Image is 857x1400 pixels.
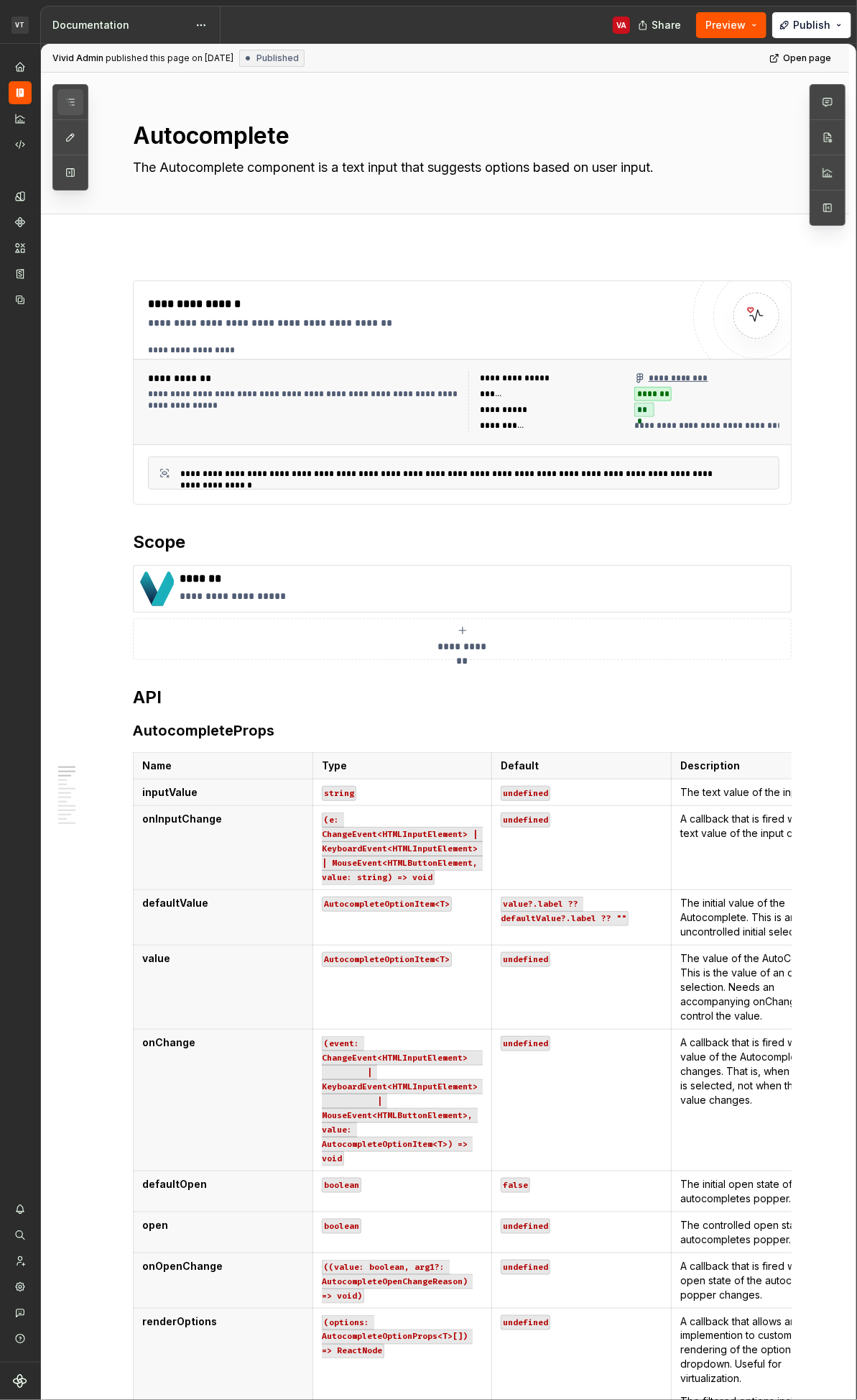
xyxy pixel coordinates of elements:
code: undefined [501,786,550,801]
button: Search ⌘K [9,1224,32,1247]
span: Vivid Admin [52,52,103,64]
a: Storybook stories [9,262,32,285]
a: Design tokens [9,185,32,208]
p: A callback that is fired when the text value of the input changes. [680,812,842,841]
span: Published [256,52,299,64]
p: onInputChange [142,812,304,826]
p: A callback that is fired when the value of the Autocomplete changes. That is, when a option is se... [680,1035,842,1107]
p: Name [142,759,304,773]
p: renderOptions [142,1314,304,1329]
code: undefined [501,813,550,828]
div: Documentation [52,18,188,32]
p: The controlled open state of the autocompletes popper. [680,1218,842,1247]
a: Settings [9,1276,32,1299]
p: inputValue [142,785,304,800]
code: (event: ChangeEvent<HTMLInputElement> | KeyboardEvent<HTMLInputElement> | MouseEvent<HTMLButtonEl... [322,1036,483,1166]
span: Share [652,18,681,32]
button: Notifications [9,1198,32,1221]
p: open [142,1218,304,1232]
p: A callback that is fired when the open state of the autocompletes popper changes. [680,1259,842,1302]
a: Invite team [9,1250,32,1273]
code: string [322,786,356,801]
code: (e: ChangeEvent<HTMLInputElement> | KeyboardEvent<HTMLInputElement> | MouseEvent<HTMLButtonElemen... [322,813,483,885]
code: value?.label ?? defaultValue?.label ?? "" [501,897,629,926]
p: The initial open state of the autocompletes popper. [680,1177,842,1206]
p: onOpenChange [142,1259,304,1273]
div: published this page on [DATE] [106,52,233,64]
p: Description [680,759,842,773]
code: AutocompleteOptionItem<T> [322,897,452,912]
h2: Scope [133,531,792,554]
p: The text value of the input. [680,785,842,800]
a: Data sources [9,288,32,311]
button: VT [3,9,37,40]
button: Publish [772,12,851,38]
p: defaultOpen [142,1177,304,1191]
code: ((value: boolean, arg1?: AutocompleteOpenChangeReason) => void) [322,1260,473,1304]
code: AutocompleteOptionItem<T> [322,952,452,967]
p: defaultValue [142,896,304,910]
code: boolean [322,1219,361,1234]
code: undefined [501,1315,550,1330]
p: Type [322,759,483,773]
button: Contact support [9,1301,32,1324]
h3: AutocompleteProps [133,720,792,741]
p: Default [501,759,662,773]
p: onChange [142,1035,304,1050]
textarea: Autocomplete [130,119,789,153]
a: Assets [9,237,32,260]
span: Publish [793,18,830,32]
a: Open page [765,48,838,68]
span: Open page [783,52,831,64]
code: (options: AutocompleteOptionProps<T>[]) => ReactNode [322,1315,473,1359]
a: Documentation [9,81,32,104]
code: undefined [501,1036,550,1051]
a: Analytics [9,107,32,130]
a: Home [9,55,32,78]
span: Preview [705,18,746,32]
button: Preview [696,12,766,38]
p: The value of the AutoComplete. This is the value of an option selection. Needs an accompanying on... [680,951,842,1023]
code: undefined [501,1219,550,1234]
code: false [501,1178,530,1193]
p: A callback that allows an implemention to customize the rendering of the options in the dropdown.... [680,1314,842,1386]
p: value [142,951,304,966]
code: boolean [322,1178,361,1193]
textarea: The Autocomplete component is a text input that suggests options based on user input. [130,156,789,179]
strong: API [133,687,162,708]
a: Code automation [9,133,32,156]
svg: Supernova Logo [13,1374,27,1388]
a: Components [9,211,32,234]
code: undefined [501,1260,550,1275]
button: Share [631,12,690,38]
div: VT [11,17,29,34]
code: undefined [501,952,550,967]
div: VA [616,19,626,31]
p: The initial value of the Autocomplete. This is an uncontrolled initial selection. [680,896,842,939]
